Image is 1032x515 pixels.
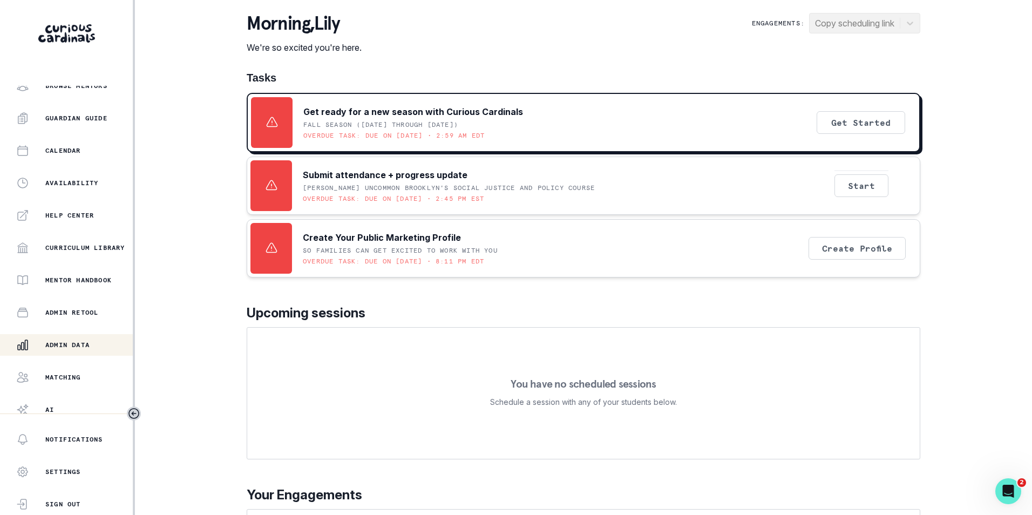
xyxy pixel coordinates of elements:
[303,120,458,129] p: Fall Season ([DATE] through [DATE])
[247,41,362,54] p: We're so excited you're here.
[303,194,484,203] p: Overdue task: Due on [DATE] • 2:45 PM EST
[45,341,90,349] p: Admin Data
[303,184,595,192] p: [PERSON_NAME] UNCOMMON Brooklyn's Social Justice and Policy Course
[45,308,98,317] p: Admin Retool
[45,146,81,155] p: Calendar
[490,396,677,409] p: Schedule a session with any of your students below.
[303,257,484,266] p: Overdue task: Due on [DATE] • 8:11 PM EDT
[303,131,485,140] p: Overdue task: Due on [DATE] • 2:59 AM EDT
[303,168,467,181] p: Submit attendance + progress update
[247,485,920,505] p: Your Engagements
[127,406,141,421] button: Toggle sidebar
[45,114,107,123] p: Guardian Guide
[247,71,920,84] h1: Tasks
[45,500,81,509] p: Sign Out
[817,111,905,134] button: Get Started
[1017,478,1026,487] span: 2
[752,19,805,28] p: Engagements:
[809,237,906,260] button: Create Profile
[45,243,125,252] p: Curriculum Library
[45,405,54,414] p: AI
[303,105,523,118] p: Get ready for a new season with Curious Cardinals
[45,373,81,382] p: Matching
[45,435,103,444] p: Notifications
[45,276,112,284] p: Mentor Handbook
[303,246,498,255] p: SO FAMILIES CAN GET EXCITED TO WORK WITH YOU
[834,174,888,197] button: Start
[247,13,362,35] p: morning , Lily
[995,478,1021,504] iframe: Intercom live chat
[45,82,107,90] p: Browse Mentors
[45,179,98,187] p: Availability
[38,24,95,43] img: Curious Cardinals Logo
[511,378,656,389] p: You have no scheduled sessions
[247,303,920,323] p: Upcoming sessions
[303,231,461,244] p: Create Your Public Marketing Profile
[45,467,81,476] p: Settings
[45,211,94,220] p: Help Center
